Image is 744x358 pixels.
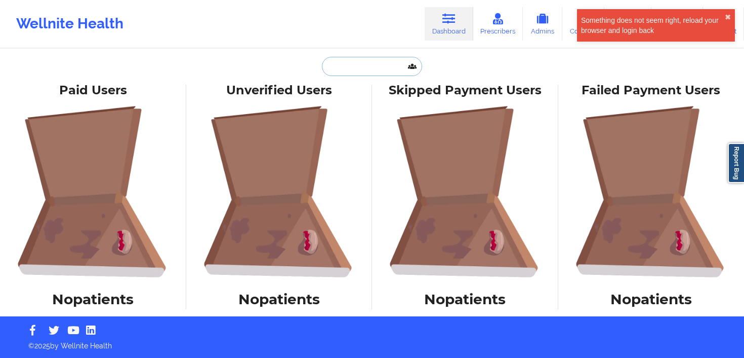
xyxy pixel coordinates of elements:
div: Skipped Payment Users [379,83,551,98]
img: foRBiVDZMKwAAAAASUVORK5CYII= [379,105,551,278]
img: foRBiVDZMKwAAAAASUVORK5CYII= [193,105,365,278]
a: Coaches [562,7,604,41]
h1: No patients [379,290,551,308]
a: Report Bug [728,143,744,183]
button: close [725,13,731,21]
a: Admins [523,7,562,41]
a: Dashboard [425,7,473,41]
h1: No patients [565,290,737,308]
img: foRBiVDZMKwAAAAASUVORK5CYII= [565,105,737,278]
h1: No patients [7,290,179,308]
h1: No patients [193,290,365,308]
img: foRBiVDZMKwAAAAASUVORK5CYII= [7,105,179,278]
a: Prescribers [473,7,523,41]
div: Something does not seem right, reload your browser and login back [581,15,725,35]
div: Failed Payment Users [565,83,737,98]
div: Paid Users [7,83,179,98]
p: © 2025 by Wellnite Health [21,334,723,351]
div: Unverified Users [193,83,365,98]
